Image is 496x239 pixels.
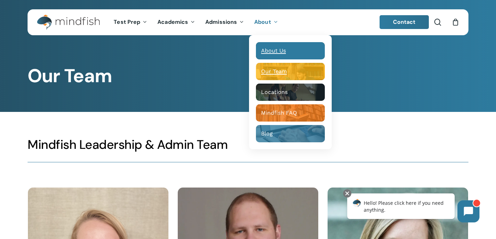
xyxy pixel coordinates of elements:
a: Our Team [256,63,325,80]
span: Our Team [261,68,287,75]
nav: Main Menu [108,9,283,35]
a: About Us [256,42,325,59]
span: Blog [261,130,273,137]
a: Test Prep [108,19,152,25]
iframe: Chatbot [340,188,486,229]
a: About [249,19,283,25]
a: Mindfish FAQ [256,104,325,122]
a: Admissions [200,19,249,25]
span: Contact [393,18,416,26]
a: Cart [452,18,459,26]
span: Test Prep [114,18,140,26]
span: Admissions [205,18,237,26]
a: Academics [152,19,200,25]
a: Contact [380,15,429,29]
a: Blog [256,125,325,142]
h3: Mindfish Leadership & Admin Team [28,137,468,153]
span: About [254,18,271,26]
header: Main Menu [28,9,468,35]
h1: Our Team [28,65,468,87]
span: Locations [261,89,288,95]
a: Locations [256,84,325,101]
span: Academics [157,18,188,26]
span: Mindfish FAQ [261,109,297,116]
span: About Us [261,47,286,54]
